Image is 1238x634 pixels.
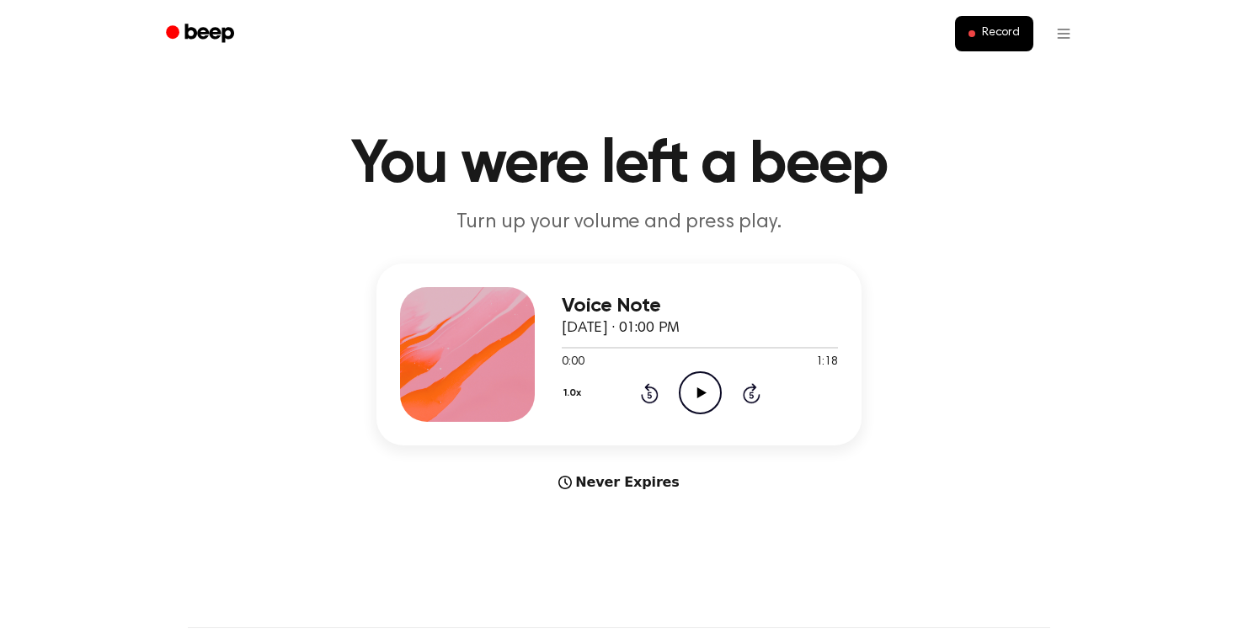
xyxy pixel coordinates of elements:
[982,26,1020,41] span: Record
[955,16,1033,51] button: Record
[188,135,1050,195] h1: You were left a beep
[1043,13,1084,54] button: Open menu
[816,354,838,371] span: 1:18
[562,379,587,408] button: 1.0x
[562,354,584,371] span: 0:00
[154,18,249,51] a: Beep
[562,321,680,336] span: [DATE] · 01:00 PM
[296,209,942,237] p: Turn up your volume and press play.
[562,295,838,317] h3: Voice Note
[376,472,862,493] div: Never Expires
